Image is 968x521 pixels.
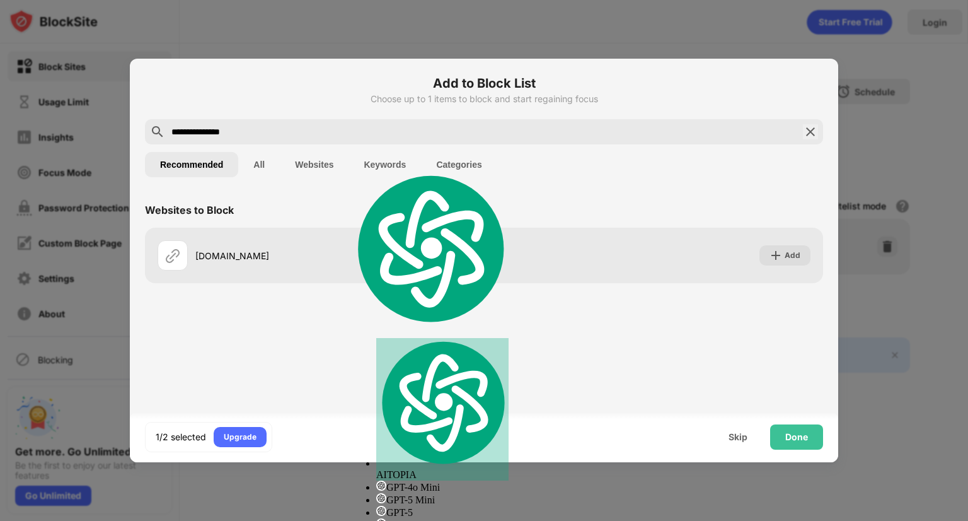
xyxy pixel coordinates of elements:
[376,338,509,481] div: AITOPIA
[785,432,808,442] div: Done
[376,481,386,491] img: gpt-black.svg
[150,124,165,139] img: search.svg
[785,249,800,262] div: Add
[156,431,206,443] div: 1/2 selected
[351,172,509,325] img: logo.svg
[376,481,509,493] div: GPT-4o Mini
[165,248,180,263] img: url.svg
[803,124,818,139] img: search-close
[376,506,386,516] img: gpt-black.svg
[376,493,509,506] div: GPT-5 Mini
[376,506,509,518] div: GPT-5
[376,493,386,503] img: gpt-black.svg
[195,249,484,262] div: [DOMAIN_NAME]
[376,338,509,467] img: logo.svg
[280,152,349,177] button: Websites
[224,431,256,443] div: Upgrade
[421,152,497,177] button: Categories
[349,152,421,177] button: Keywords
[145,204,234,216] div: Websites to Block
[145,94,823,104] div: Choose up to 1 items to block and start regaining focus
[145,74,823,93] h6: Add to Block List
[238,152,280,177] button: All
[145,152,238,177] button: Recommended
[729,432,747,442] div: Skip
